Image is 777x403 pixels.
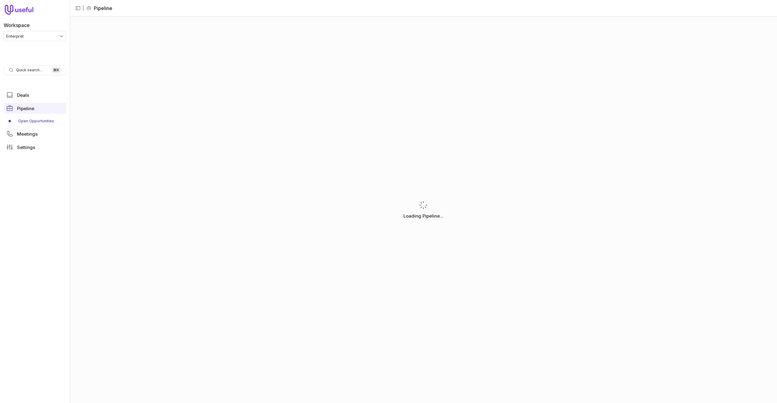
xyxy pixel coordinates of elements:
[87,5,112,12] li: Pipeline
[17,106,34,111] span: Pipeline
[83,5,84,12] span: |
[4,103,66,114] a: Pipeline
[73,4,83,13] button: Collapse sidebar
[16,68,42,73] span: Quick search...
[4,142,66,153] a: Settings
[4,90,66,100] a: Deals
[4,22,30,29] label: Workspace
[4,116,66,126] div: Pipeline submenu
[17,132,38,136] span: Meetings
[17,145,35,150] span: Settings
[4,128,66,139] a: Meetings
[403,212,443,220] p: Loading Pipeline...
[51,67,61,73] kbd: ⌘ K
[4,116,66,126] a: Open Opportunities
[17,93,29,97] span: Deals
